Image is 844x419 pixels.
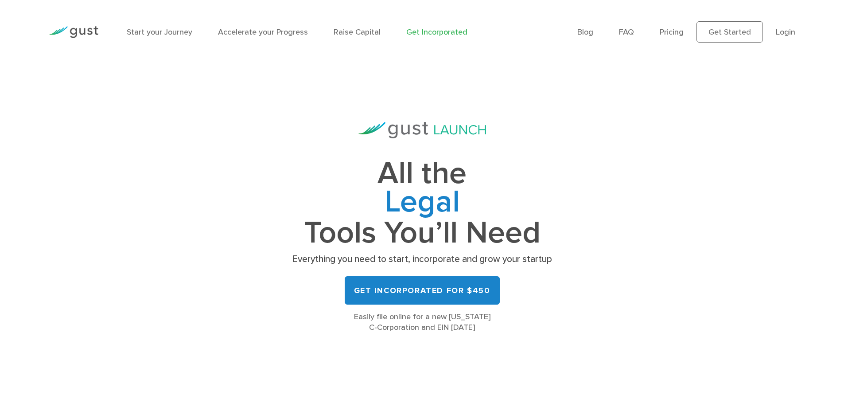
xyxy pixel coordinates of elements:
a: Blog [577,27,593,37]
a: Pricing [660,27,684,37]
p: Everything you need to start, incorporate and grow your startup [289,253,555,266]
span: Legal [289,188,555,219]
a: Raise Capital [334,27,381,37]
div: Easily file online for a new [US_STATE] C-Corporation and EIN [DATE] [289,312,555,333]
img: Gust Logo [49,26,98,38]
a: Start your Journey [127,27,192,37]
a: FAQ [619,27,634,37]
h1: All the Tools You’ll Need [289,160,555,247]
img: Gust Launch Logo [358,122,486,138]
a: Accelerate your Progress [218,27,308,37]
a: Login [776,27,795,37]
a: Get Incorporated [406,27,467,37]
a: Get Started [696,21,763,43]
a: Get Incorporated for $450 [345,276,500,305]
